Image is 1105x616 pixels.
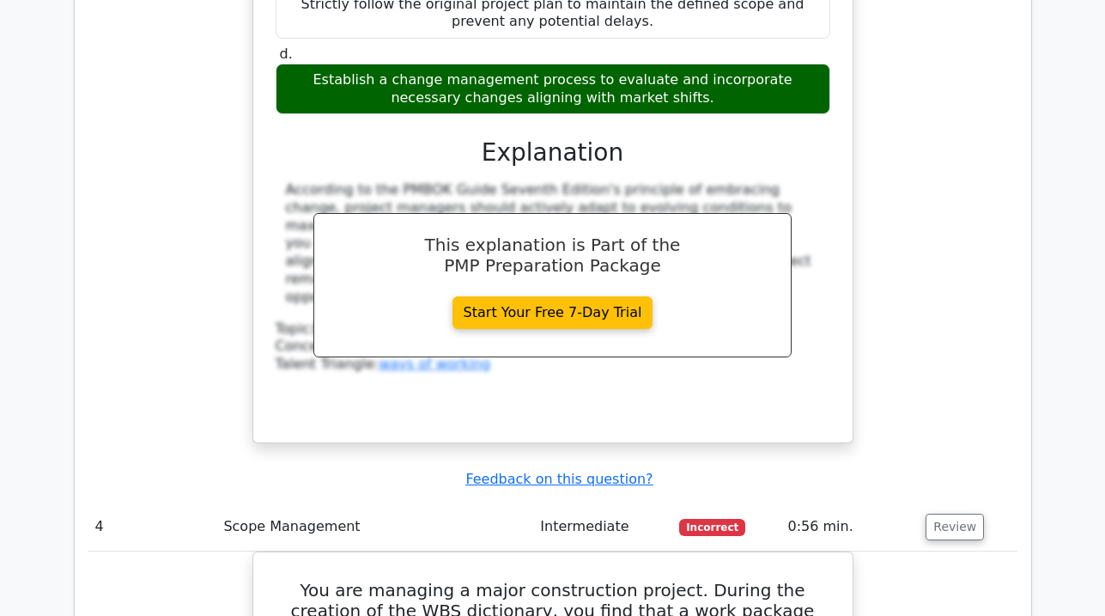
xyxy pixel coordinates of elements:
button: Review [926,514,984,540]
div: Topic: [276,320,830,338]
div: Talent Triangle: [276,320,830,374]
div: Establish a change management process to evaluate and incorporate necessary changes aligning with... [276,64,830,115]
a: Feedback on this question? [465,471,653,487]
span: d. [280,46,293,62]
div: Concept: [276,338,830,356]
a: Start Your Free 7-Day Trial [452,296,653,329]
a: ways of working [379,356,490,372]
td: Intermediate [533,503,672,552]
td: Scope Management [216,503,533,552]
td: 4 [88,503,217,552]
div: According to the PMBOK Guide Seventh Edition's principle of embracing change, project managers sh... [286,181,820,307]
td: 0:56 min. [780,503,919,552]
span: Incorrect [679,519,745,536]
h3: Explanation [286,138,820,168]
